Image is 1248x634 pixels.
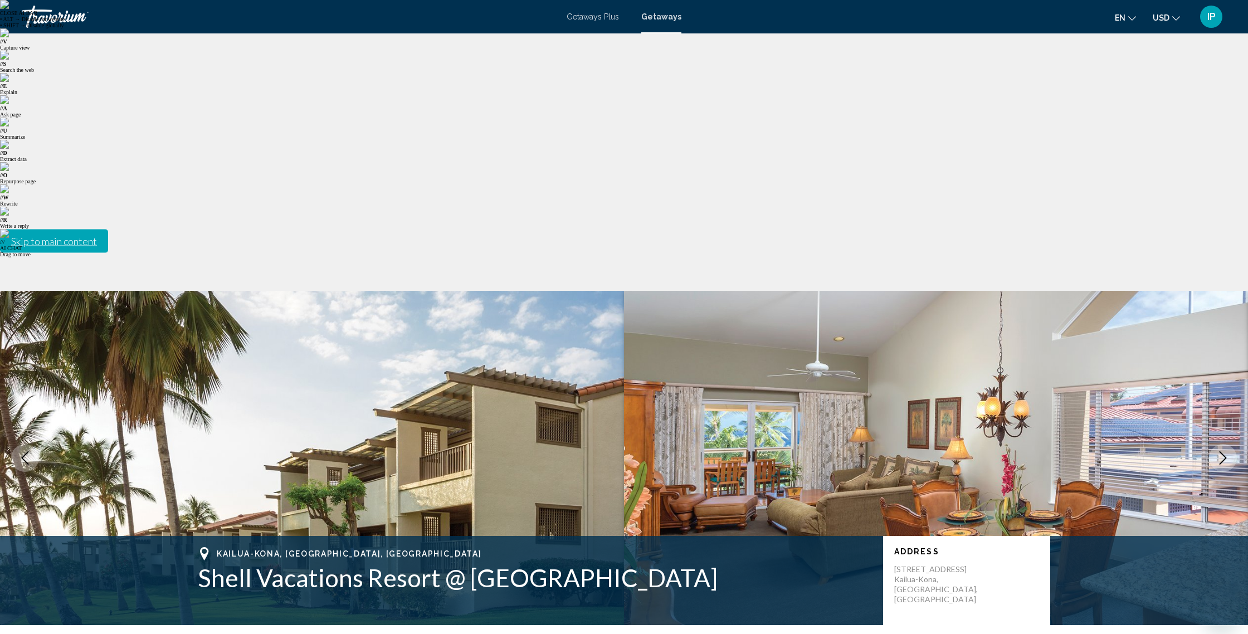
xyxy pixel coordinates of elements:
p: [STREET_ADDRESS] Kailua-Kona, [GEOGRAPHIC_DATA], [GEOGRAPHIC_DATA] [894,564,983,604]
h1: Shell Vacations Resort @ [GEOGRAPHIC_DATA] [198,563,872,592]
button: Previous image [11,444,39,472]
span: Kailua-Kona, [GEOGRAPHIC_DATA], [GEOGRAPHIC_DATA] [217,549,481,558]
p: Address [894,547,1039,556]
iframe: Кнопка запуска окна обмена сообщениями [1203,589,1239,625]
button: Next image [1209,444,1237,472]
